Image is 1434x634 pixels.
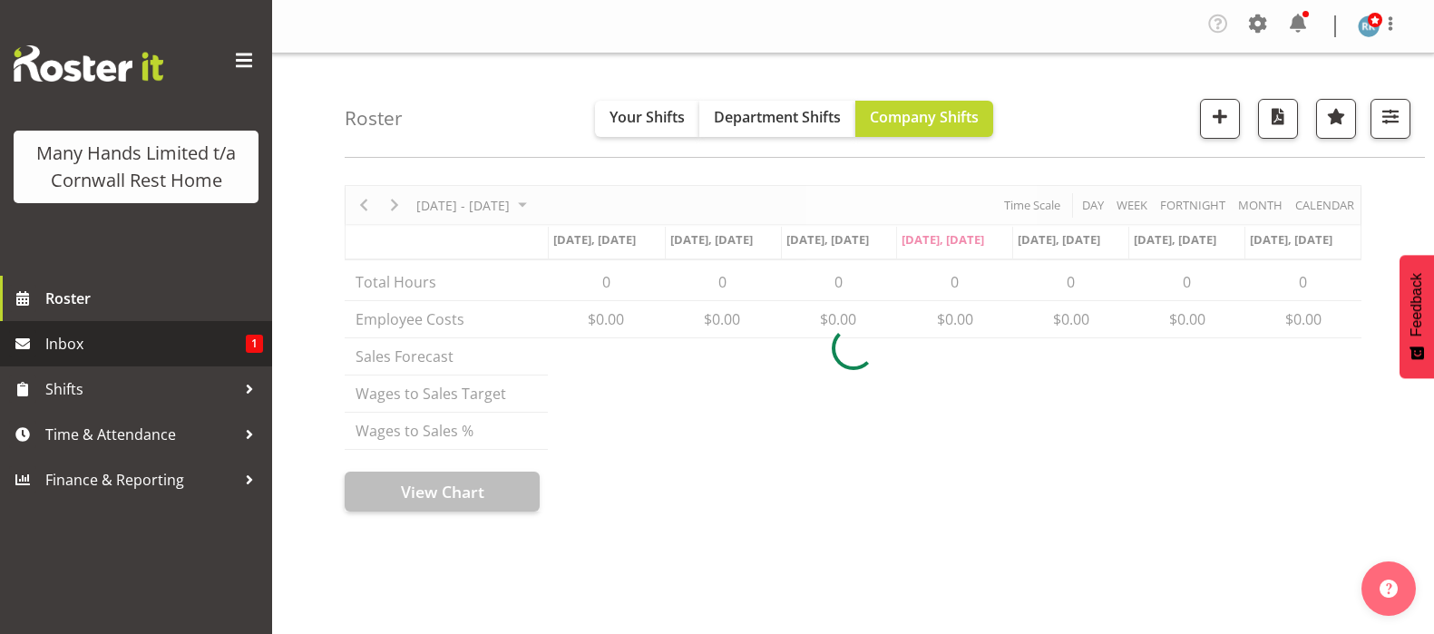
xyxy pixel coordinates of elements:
span: Department Shifts [714,107,841,127]
button: Company Shifts [855,101,993,137]
img: Rosterit website logo [14,45,163,82]
span: Roster [45,285,263,312]
button: Department Shifts [699,101,855,137]
div: Many Hands Limited t/a Cornwall Rest Home [32,140,240,194]
button: Add a new shift [1200,99,1240,139]
span: Shifts [45,376,236,403]
button: Highlight an important date within the roster. [1316,99,1356,139]
button: Filter Shifts [1371,99,1410,139]
span: Time & Attendance [45,421,236,448]
span: 1 [246,335,263,353]
span: Inbox [45,330,246,357]
span: Feedback [1409,273,1425,337]
button: Download a PDF of the roster according to the set date range. [1258,99,1298,139]
span: Finance & Reporting [45,466,236,493]
button: Your Shifts [595,101,699,137]
span: Company Shifts [870,107,979,127]
span: Your Shifts [610,107,685,127]
h4: Roster [345,108,403,129]
button: Feedback - Show survey [1400,255,1434,378]
img: help-xxl-2.png [1380,580,1398,598]
img: reece-rhind280.jpg [1358,15,1380,37]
